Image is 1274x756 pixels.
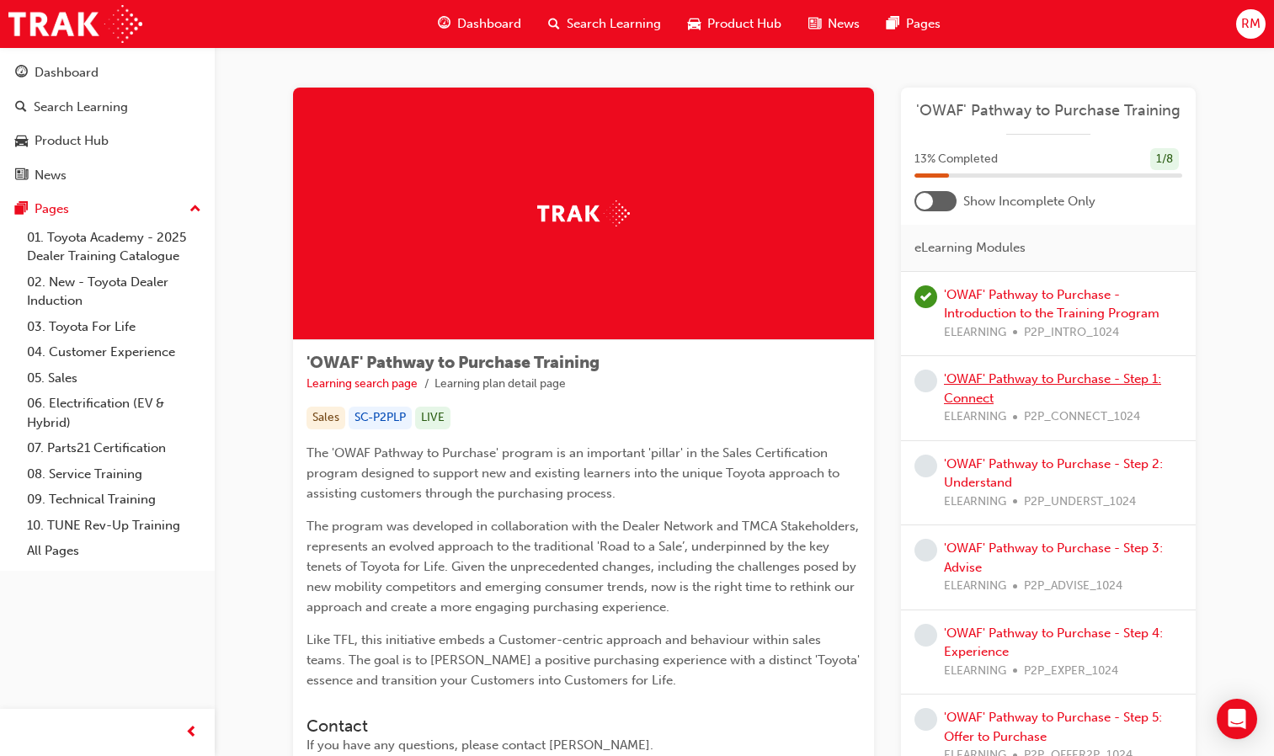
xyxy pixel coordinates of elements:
[20,225,208,269] a: 01. Toyota Academy - 2025 Dealer Training Catalogue
[7,57,208,88] a: Dashboard
[674,7,795,41] a: car-iconProduct Hub
[7,54,208,194] button: DashboardSearch LearningProduct HubNews
[307,445,843,501] span: The 'OWAF Pathway to Purchase' program is an important 'pillar' in the Sales Certification progra...
[307,716,861,736] h3: Contact
[307,736,861,755] div: If you have any questions, please contact [PERSON_NAME].
[914,238,1026,258] span: eLearning Modules
[1024,492,1136,512] span: P2P_UNDERST_1024
[7,92,208,123] a: Search Learning
[828,14,860,34] span: News
[944,287,1159,322] a: 'OWAF' Pathway to Purchase - Introduction to the Training Program
[944,710,1162,744] a: 'OWAF' Pathway to Purchase - Step 5: Offer to Purchase
[15,202,28,217] span: pages-icon
[307,407,345,429] div: Sales
[944,492,1006,512] span: ELEARNING
[20,538,208,564] a: All Pages
[8,5,142,43] img: Trak
[1217,699,1257,739] div: Open Intercom Messenger
[1024,407,1140,427] span: P2P_CONNECT_1024
[185,722,198,743] span: prev-icon
[349,407,412,429] div: SC-P2PLP
[1150,148,1179,171] div: 1 / 8
[307,632,863,688] span: Like TFL, this initiative embeds a Customer-centric approach and behaviour within sales teams. Th...
[707,14,781,34] span: Product Hub
[1024,323,1119,343] span: P2P_INTRO_1024
[873,7,954,41] a: pages-iconPages
[944,540,1163,575] a: 'OWAF' Pathway to Purchase - Step 3: Advise
[307,519,862,615] span: The program was developed in collaboration with the Dealer Network and TMCA Stakeholders, represe...
[914,539,937,562] span: learningRecordVerb_NONE-icon
[1241,14,1261,34] span: RM
[537,200,630,226] img: Trak
[20,461,208,487] a: 08. Service Training
[944,407,1006,427] span: ELEARNING
[7,194,208,225] button: Pages
[1236,9,1266,39] button: RM
[914,101,1182,120] a: 'OWAF' Pathway to Purchase Training
[35,63,99,83] div: Dashboard
[944,662,1006,681] span: ELEARNING
[1024,662,1118,681] span: P2P_EXPER_1024
[15,100,27,115] span: search-icon
[914,285,937,308] span: learningRecordVerb_COMPLETE-icon
[688,13,701,35] span: car-icon
[189,199,201,221] span: up-icon
[795,7,873,41] a: news-iconNews
[567,14,661,34] span: Search Learning
[20,314,208,340] a: 03. Toyota For Life
[944,577,1006,596] span: ELEARNING
[914,370,937,392] span: learningRecordVerb_NONE-icon
[20,269,208,314] a: 02. New - Toyota Dealer Induction
[914,624,937,647] span: learningRecordVerb_NONE-icon
[944,626,1163,660] a: 'OWAF' Pathway to Purchase - Step 4: Experience
[1024,577,1122,596] span: P2P_ADVISE_1024
[35,131,109,151] div: Product Hub
[535,7,674,41] a: search-iconSearch Learning
[15,168,28,184] span: news-icon
[434,375,566,394] li: Learning plan detail page
[548,13,560,35] span: search-icon
[457,14,521,34] span: Dashboard
[415,407,450,429] div: LIVE
[20,365,208,391] a: 05. Sales
[914,708,937,731] span: learningRecordVerb_NONE-icon
[944,371,1161,406] a: 'OWAF' Pathway to Purchase - Step 1: Connect
[15,134,28,149] span: car-icon
[7,160,208,191] a: News
[307,353,600,372] span: 'OWAF' Pathway to Purchase Training
[914,150,998,169] span: 13 % Completed
[7,125,208,157] a: Product Hub
[906,14,941,34] span: Pages
[20,339,208,365] a: 04. Customer Experience
[20,391,208,435] a: 06. Electrification (EV & Hybrid)
[944,323,1006,343] span: ELEARNING
[20,435,208,461] a: 07. Parts21 Certification
[887,13,899,35] span: pages-icon
[15,66,28,81] span: guage-icon
[944,456,1163,491] a: 'OWAF' Pathway to Purchase - Step 2: Understand
[35,200,69,219] div: Pages
[35,166,67,185] div: News
[34,98,128,117] div: Search Learning
[438,13,450,35] span: guage-icon
[20,513,208,539] a: 10. TUNE Rev-Up Training
[914,455,937,477] span: learningRecordVerb_NONE-icon
[307,376,418,391] a: Learning search page
[963,192,1095,211] span: Show Incomplete Only
[808,13,821,35] span: news-icon
[20,487,208,513] a: 09. Technical Training
[424,7,535,41] a: guage-iconDashboard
